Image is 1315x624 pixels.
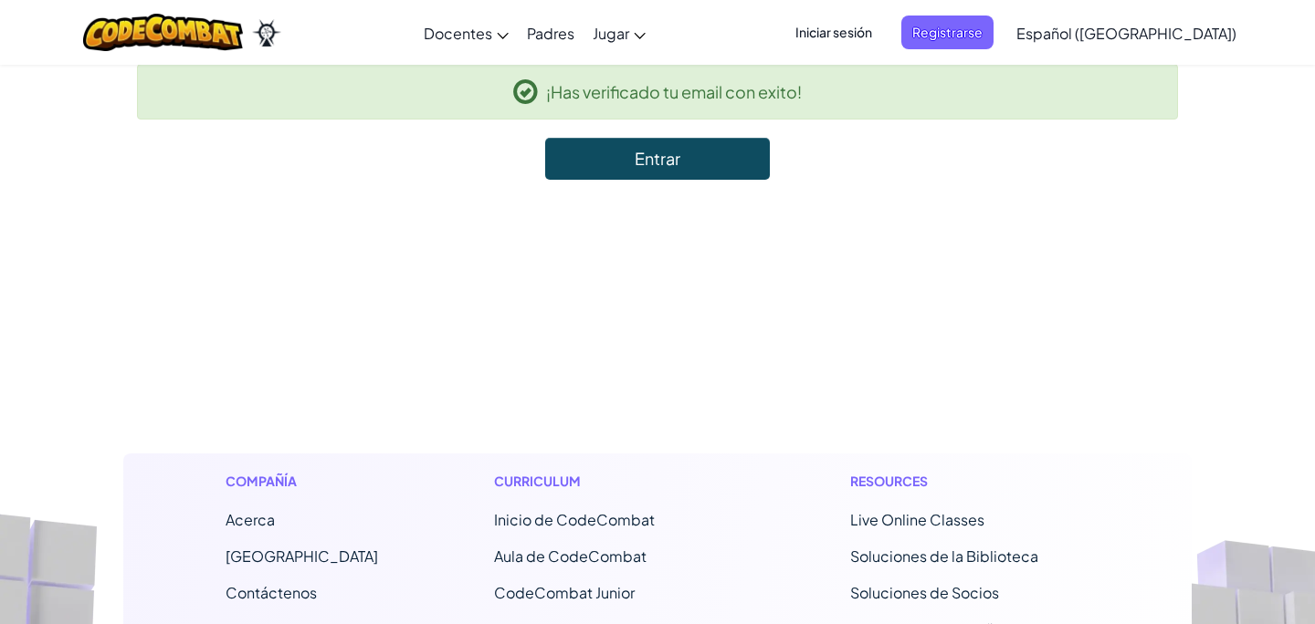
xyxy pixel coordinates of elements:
[850,472,1090,491] h1: Resources
[83,14,243,51] img: CodeCombat logo
[226,510,275,529] a: Acerca
[226,546,378,566] a: [GEOGRAPHIC_DATA]
[494,583,635,602] a: CodeCombat Junior
[494,510,655,529] span: Inicio de CodeCombat
[494,472,734,491] h1: Curriculum
[784,16,883,49] button: Iniciar sesión
[424,24,492,43] span: Docentes
[226,472,378,491] h1: Compañía
[252,19,281,47] img: Ozaria
[901,16,994,49] button: Registrarse
[545,138,770,180] a: Entrar
[518,8,584,57] a: Padres
[850,546,1038,566] a: Soluciones de la Biblioteca
[1007,8,1246,57] a: Español ([GEOGRAPHIC_DATA])
[593,24,629,43] span: Jugar
[226,583,317,602] span: Contáctenos
[494,546,647,566] a: Aula de CodeCombat
[850,583,999,602] a: Soluciones de Socios
[546,78,802,105] span: ¡Has verificado tu email con exito!
[415,8,518,57] a: Docentes
[584,8,655,57] a: Jugar
[1016,24,1236,43] span: Español ([GEOGRAPHIC_DATA])
[850,510,984,529] a: Live Online Classes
